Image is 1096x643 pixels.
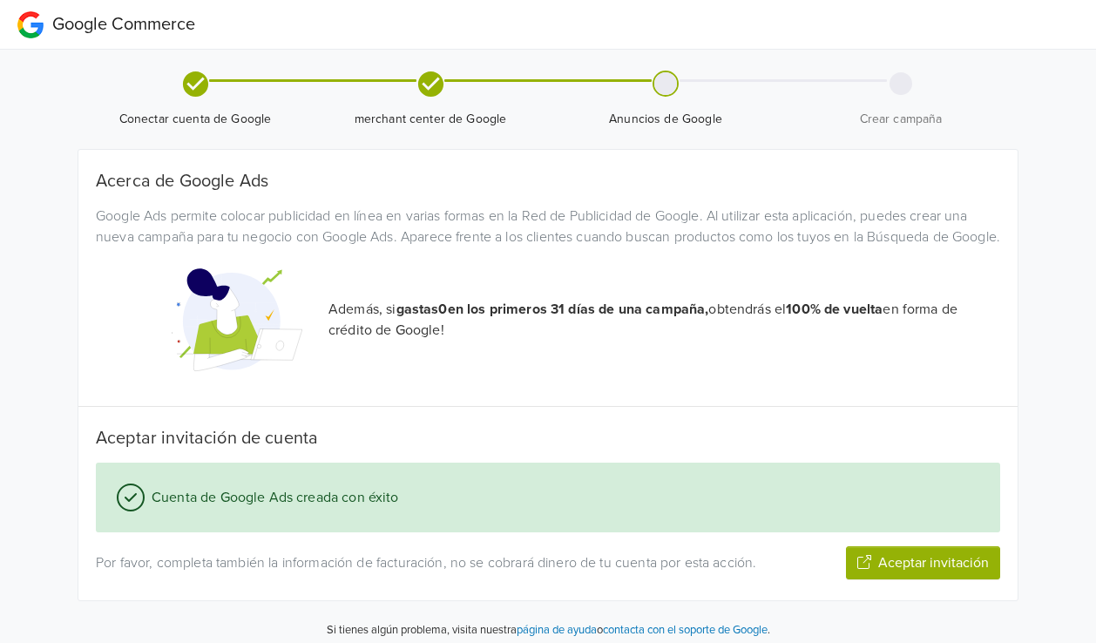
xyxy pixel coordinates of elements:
strong: 100% de vuelta [786,301,883,318]
a: página de ayuda [517,623,597,637]
span: Anuncios de Google [555,111,776,128]
div: Google Ads permite colocar publicidad en línea en varias formas en la Red de Publicidad de Google... [83,206,1013,247]
p: Si tienes algún problema, visita nuestra o . [327,622,770,640]
span: Google Commerce [52,14,195,35]
strong: gastas 0 en los primeros 31 días de una campaña, [396,301,709,318]
a: contacta con el soporte de Google [603,623,768,637]
p: Además, si obtendrás el en forma de crédito de Google! [328,299,1000,341]
p: Por favor, completa también la información de facturación, no se cobrará dinero de tu cuenta por ... [96,552,768,573]
img: Google Promotional Codes [172,254,302,385]
button: Aceptar invitación [846,546,1000,579]
span: Crear campaña [790,111,1011,128]
h5: Acerca de Google Ads [96,171,1000,192]
span: Conectar cuenta de Google [85,111,306,128]
span: Cuenta de Google Ads creada con éxito [145,487,399,508]
h5: Aceptar invitación de cuenta [96,428,1000,449]
span: merchant center de Google [320,111,541,128]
